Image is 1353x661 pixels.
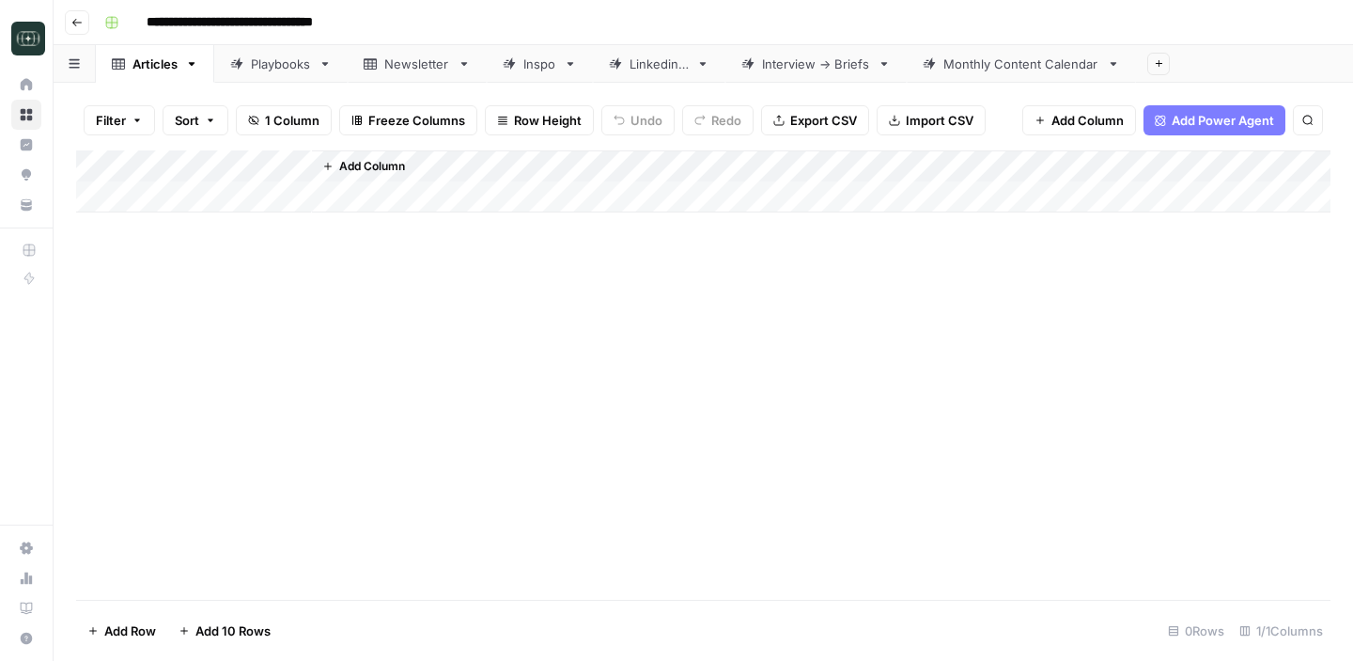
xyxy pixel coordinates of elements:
[1172,111,1274,130] span: Add Power Agent
[1232,616,1330,646] div: 1/1 Columns
[163,105,228,135] button: Sort
[11,70,41,100] a: Home
[762,55,870,73] div: Interview -> Briefs
[630,111,662,130] span: Undo
[761,105,869,135] button: Export CSV
[11,593,41,623] a: Learning Hub
[11,100,41,130] a: Browse
[96,45,214,83] a: Articles
[84,105,155,135] button: Filter
[1022,105,1136,135] button: Add Column
[214,45,348,83] a: Playbooks
[348,45,487,83] a: Newsletter
[339,105,477,135] button: Freeze Columns
[175,111,199,130] span: Sort
[11,563,41,593] a: Usage
[682,105,754,135] button: Redo
[487,45,593,83] a: Inspo
[104,622,156,640] span: Add Row
[11,15,41,62] button: Workspace: Catalyst
[96,111,126,130] span: Filter
[76,616,167,646] button: Add Row
[790,111,857,130] span: Export CSV
[485,105,594,135] button: Row Height
[236,105,332,135] button: 1 Column
[907,45,1136,83] a: Monthly Content Calendar
[601,105,675,135] button: Undo
[195,622,271,640] span: Add 10 Rows
[1160,616,1232,646] div: 0 Rows
[11,160,41,190] a: Opportunities
[725,45,907,83] a: Interview -> Briefs
[368,111,465,130] span: Freeze Columns
[11,130,41,160] a: Insights
[906,111,973,130] span: Import CSV
[265,111,319,130] span: 1 Column
[1143,105,1285,135] button: Add Power Agent
[11,190,41,220] a: Your Data
[11,22,45,55] img: Catalyst Logo
[339,158,405,175] span: Add Column
[251,55,311,73] div: Playbooks
[943,55,1099,73] div: Monthly Content Calendar
[1051,111,1124,130] span: Add Column
[877,105,986,135] button: Import CSV
[630,55,689,73] div: Linkedin 3
[711,111,741,130] span: Redo
[523,55,556,73] div: Inspo
[132,55,178,73] div: Articles
[384,55,450,73] div: Newsletter
[167,616,282,646] button: Add 10 Rows
[593,45,725,83] a: Linkedin 3
[11,533,41,563] a: Settings
[11,623,41,653] button: Help + Support
[315,154,412,179] button: Add Column
[514,111,582,130] span: Row Height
